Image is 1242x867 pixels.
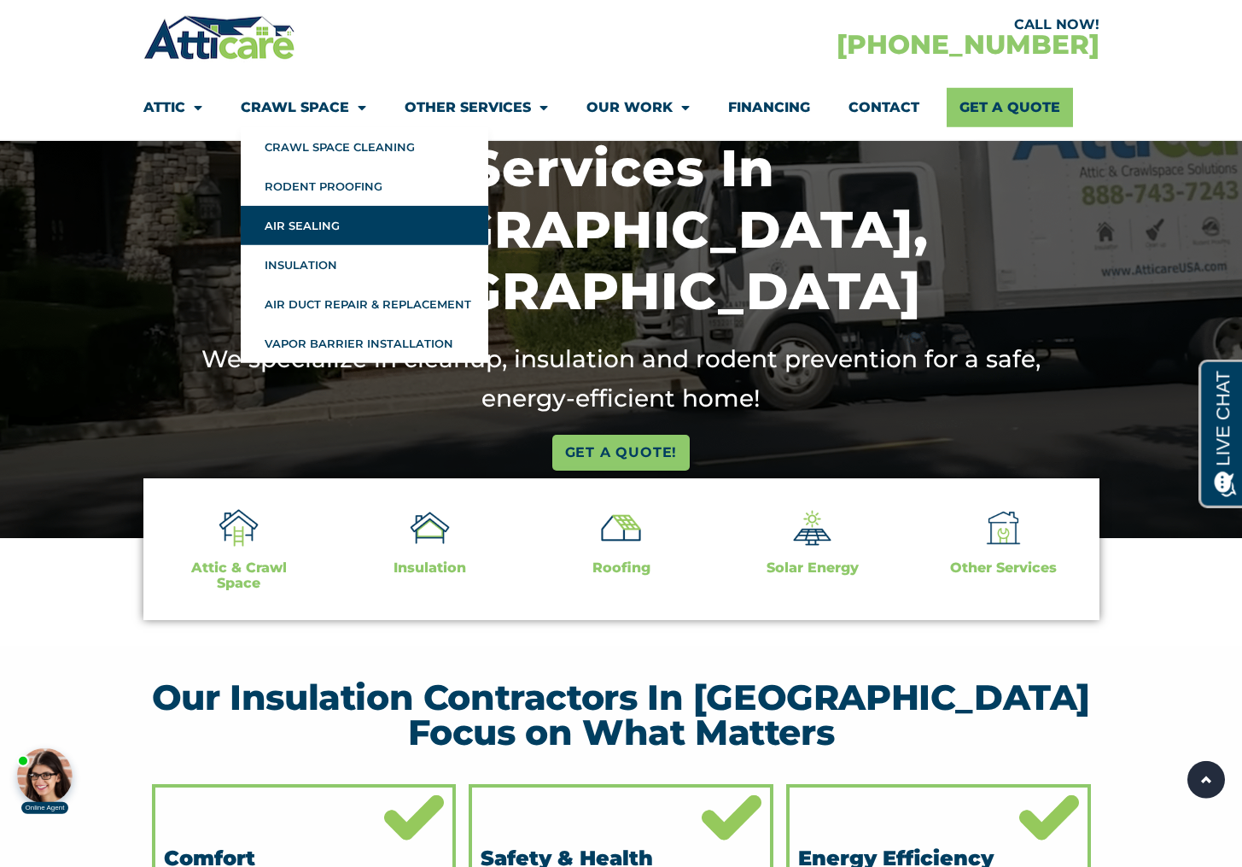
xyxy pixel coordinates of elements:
a: Vapor Barrier Installation [241,324,488,363]
a: Air Sealing [241,206,488,245]
a: Roofing [592,559,650,576]
a: Insulation [241,245,488,284]
h2: Our Insulation Contractors In [GEOGRAPHIC_DATA] Focus on What Matters [152,680,1091,750]
a: Financing [728,88,810,127]
a: Insulation [394,559,466,576]
a: Crawl Space Cleaning [241,127,488,167]
nav: Menu [143,88,1099,127]
a: Our Work [586,88,690,127]
a: Crawl Space [241,88,366,127]
span: We specialize in cleanup, insulation and rodent prevention for a safe, energy-efficient home! [201,344,1041,413]
a: GET A QUOTE! [552,435,691,471]
a: Air Duct Repair & Replacement [241,284,488,324]
a: Attic [143,88,202,127]
a: CALL NOW! [1014,16,1099,32]
h1: Expert Attic & Crawl Space Services in [GEOGRAPHIC_DATA], [GEOGRAPHIC_DATA] [156,76,1087,322]
a: Solar Energy [767,559,859,576]
ul: Crawl Space [241,127,488,363]
iframe: Chat Invitation [9,730,94,816]
a: Rodent Proofing [241,167,488,206]
a: Attic & Crawl Space [191,559,287,591]
a: Other Services [950,559,1057,576]
a: Get A Quote [947,88,1073,127]
span: Opens a chat window [42,14,137,35]
span: GET A QUOTE! [565,439,678,466]
a: Other Services [405,88,548,127]
a: Contact [848,88,919,127]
